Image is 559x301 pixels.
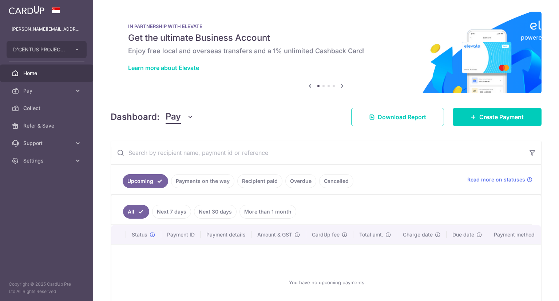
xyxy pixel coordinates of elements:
span: Pay [23,87,71,94]
img: CardUp [9,6,44,15]
a: Cancelled [319,174,353,188]
h6: Enjoy free local and overseas transfers and a 1% unlimited Cashback Card! [128,47,524,55]
a: All [123,205,149,219]
span: Charge date [403,231,433,238]
a: Next 30 days [194,205,237,219]
span: Amount & GST [257,231,292,238]
a: More than 1 month [239,205,296,219]
button: D'CENTUS PROJECTS PTE. LTD. [7,41,87,58]
a: Download Report [351,108,444,126]
p: [PERSON_NAME][EMAIL_ADDRESS][DOMAIN_NAME] [12,26,82,33]
a: Create Payment [453,108,542,126]
a: Learn more about Elevate [128,64,199,71]
h4: Dashboard: [111,110,160,124]
span: Create Payment [479,113,524,121]
span: Refer & Save [23,122,71,129]
span: Due date [452,231,474,238]
a: Next 7 days [152,205,191,219]
span: Pay [166,110,181,124]
span: Support [23,140,71,147]
th: Payment ID [161,225,201,244]
span: Total amt. [359,231,383,238]
span: D'CENTUS PROJECTS PTE. LTD. [13,46,67,53]
a: Payments on the way [171,174,234,188]
a: Upcoming [123,174,168,188]
span: Settings [23,157,71,164]
span: CardUp fee [312,231,340,238]
span: Download Report [378,113,426,121]
span: Status [132,231,147,238]
input: Search by recipient name, payment id or reference [111,141,524,164]
p: IN PARTNERSHIP WITH ELEVATE [128,23,524,29]
th: Payment method [488,225,543,244]
h5: Get the ultimate Business Account [128,32,524,44]
th: Payment details [201,225,251,244]
span: Collect [23,105,71,112]
a: Read more on statuses [467,176,532,183]
span: Read more on statuses [467,176,525,183]
a: Overdue [285,174,316,188]
button: Pay [166,110,194,124]
a: Recipient paid [237,174,282,188]
img: Renovation banner [111,12,542,93]
span: Home [23,70,71,77]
